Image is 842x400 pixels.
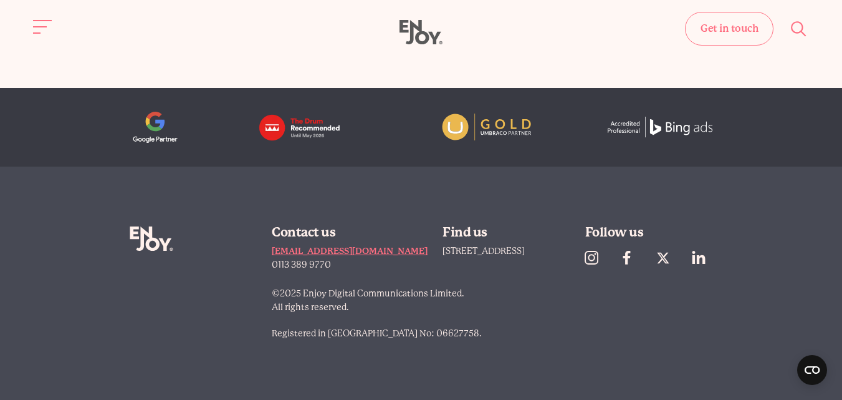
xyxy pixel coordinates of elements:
a: [EMAIL_ADDRESS][DOMAIN_NAME] [272,244,428,258]
button: Open CMP widget [797,355,827,385]
a: Follow us on Instagram [577,244,613,271]
button: Site navigation [30,14,56,40]
div: Follow us [585,227,713,239]
a: 0113 389 9770 [272,258,428,271]
a: Follow us on Facebook [613,244,649,271]
span: 0113 389 9770 [272,260,331,270]
a: [STREET_ADDRESS] [443,246,525,256]
img: logo [257,112,365,143]
p: ©2025 Enjoy Digital Communications Limited. All rights reserved. [272,286,712,314]
a: Get in touch [685,12,773,46]
span: [EMAIL_ADDRESS][DOMAIN_NAME] [272,246,428,256]
div: Find us [443,227,570,239]
button: Site search [786,16,812,42]
a: Follow us on Twitter [649,244,685,271]
p: Registered in [GEOGRAPHIC_DATA] No: 06627758. [272,326,712,340]
a: https://uk.linkedin.com/company/enjoy-digital [685,244,721,271]
div: Contact us [272,227,428,239]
